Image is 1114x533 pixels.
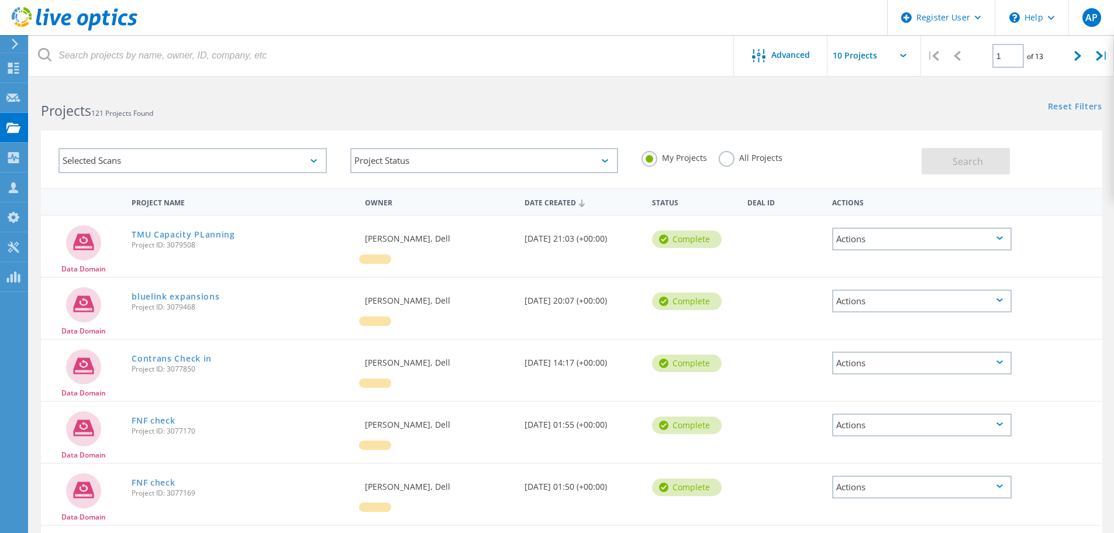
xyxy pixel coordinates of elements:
span: Data Domain [61,452,106,459]
div: [DATE] 20:07 (+00:00) [519,278,646,317]
b: Projects [41,101,91,120]
input: Search projects by name, owner, ID, company, etc [29,35,734,76]
div: | [921,35,945,77]
span: of 13 [1027,51,1043,61]
span: Project ID: 3079468 [132,304,353,311]
span: Project ID: 3077170 [132,428,353,435]
a: FNF check [132,479,175,487]
div: [PERSON_NAME], Dell [359,464,518,503]
span: Project ID: 3077850 [132,366,353,373]
svg: \n [1009,12,1020,23]
a: bluelink expansions [132,293,219,301]
div: Deal Id [741,191,826,212]
div: [PERSON_NAME], Dell [359,402,518,441]
div: Complete [652,417,722,434]
div: Actions [832,228,1012,250]
div: [PERSON_NAME], Dell [359,278,518,317]
div: Complete [652,231,722,248]
div: Actions [832,476,1012,498]
span: Project ID: 3077169 [132,490,353,497]
span: Advanced [771,51,810,59]
span: Data Domain [61,328,106,335]
span: Data Domain [61,514,106,521]
div: Complete [652,479,722,496]
span: Project ID: 3079508 [132,242,353,249]
div: Status [646,191,741,212]
button: Search [922,148,1010,174]
div: Project Status [350,148,619,173]
label: My Projects [642,151,707,162]
div: Date Created [519,191,646,213]
div: | [1090,35,1114,77]
div: Project Name [126,191,359,212]
div: [PERSON_NAME], Dell [359,216,518,255]
a: Reset Filters [1048,102,1102,112]
a: Contrans Check in [132,355,212,363]
div: [DATE] 21:03 (+00:00) [519,216,646,255]
div: [DATE] 01:50 (+00:00) [519,464,646,503]
div: Actions [832,352,1012,374]
div: Owner [359,191,518,212]
div: Complete [652,293,722,310]
div: Actions [832,290,1012,312]
div: Complete [652,355,722,372]
a: Live Optics Dashboard [12,25,137,33]
span: Data Domain [61,266,106,273]
div: [DATE] 14:17 (+00:00) [519,340,646,379]
div: [PERSON_NAME], Dell [359,340,518,379]
a: TMU Capacity PLanning [132,231,235,239]
a: FNF check [132,417,175,425]
span: 121 Projects Found [91,108,153,118]
div: Actions [826,191,1018,212]
span: Search [953,155,983,168]
div: [DATE] 01:55 (+00:00) [519,402,646,441]
div: Selected Scans [58,148,327,173]
span: AP [1085,13,1098,22]
span: Data Domain [61,390,106,397]
label: All Projects [719,151,782,162]
div: Actions [832,414,1012,436]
